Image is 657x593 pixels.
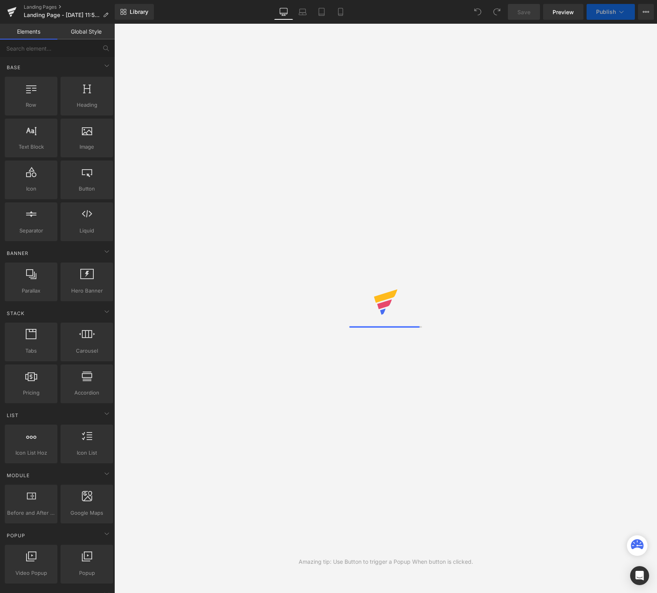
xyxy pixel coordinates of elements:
a: Tablet [312,4,331,20]
button: Publish [587,4,635,20]
a: New Library [115,4,154,20]
span: Image [63,143,111,151]
button: Undo [470,4,486,20]
span: Stack [6,310,25,317]
span: Button [63,185,111,193]
span: Separator [7,227,55,235]
span: Banner [6,249,29,257]
span: Liquid [63,227,111,235]
span: List [6,412,19,419]
span: Library [130,8,148,15]
span: Google Maps [63,509,111,517]
span: Carousel [63,347,111,355]
span: Icon [7,185,55,193]
span: Video Popup [7,569,55,577]
span: Preview [553,8,574,16]
a: Landing Pages [24,4,115,10]
span: Tabs [7,347,55,355]
span: Text Block [7,143,55,151]
span: Popup [63,569,111,577]
span: Icon List [63,449,111,457]
button: More [638,4,654,20]
span: Icon List Hoz [7,449,55,457]
span: Base [6,64,21,71]
div: Open Intercom Messenger [630,566,649,585]
span: Landing Page - [DATE] 11:51:02 [24,12,100,18]
a: Mobile [331,4,350,20]
span: Before and After Images [7,509,55,517]
span: Module [6,472,30,479]
a: Preview [543,4,583,20]
div: Amazing tip: Use Button to trigger a Popup When button is clicked. [299,557,473,566]
span: Popup [6,532,26,539]
span: Pricing [7,389,55,397]
a: Laptop [293,4,312,20]
button: Redo [489,4,505,20]
span: Save [517,8,530,16]
span: Publish [596,9,616,15]
span: Hero Banner [63,287,111,295]
span: Parallax [7,287,55,295]
a: Global Style [57,24,115,40]
span: Heading [63,101,111,109]
span: Accordion [63,389,111,397]
span: Row [7,101,55,109]
a: Desktop [274,4,293,20]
